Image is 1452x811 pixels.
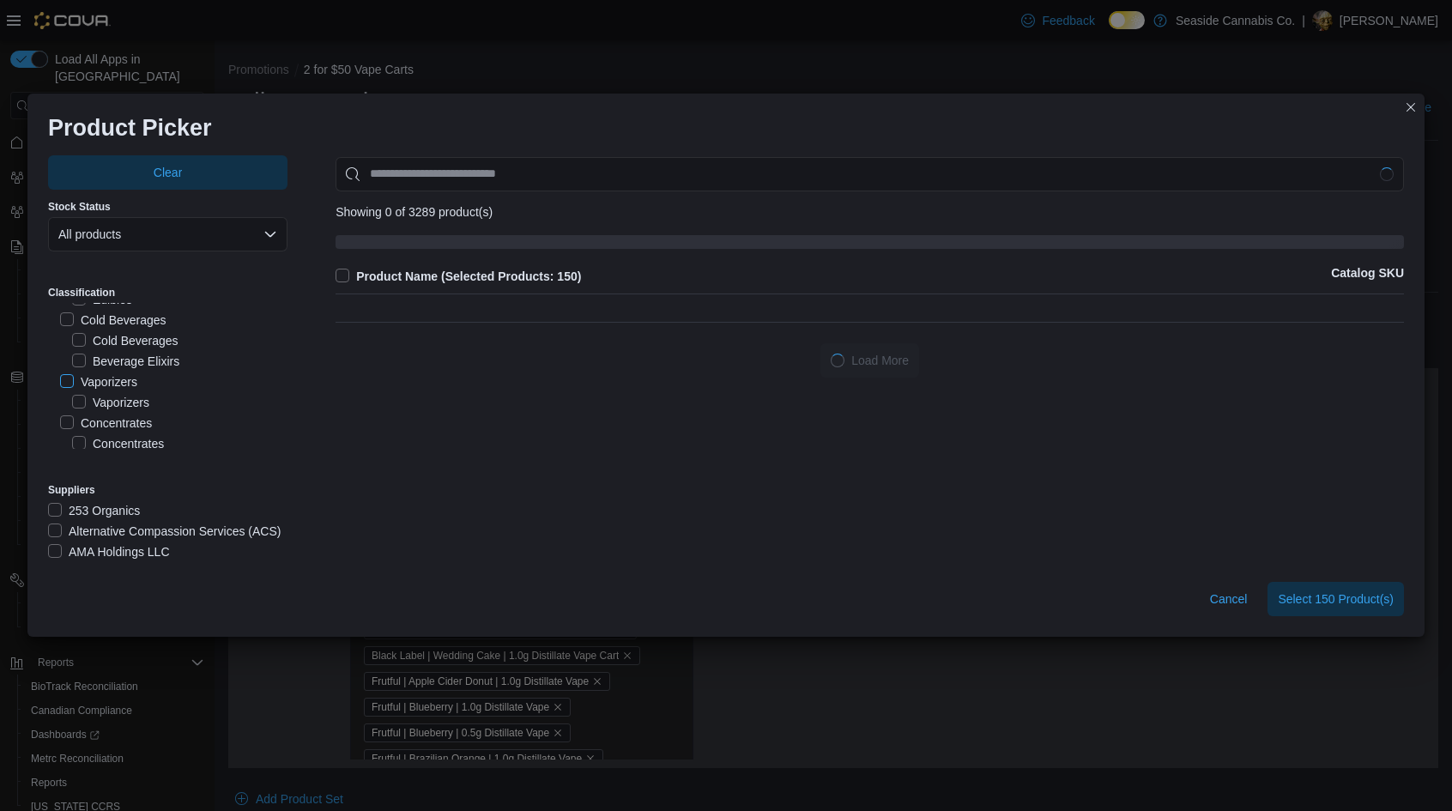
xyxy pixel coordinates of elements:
[820,343,919,378] button: LoadingLoad More
[60,372,137,392] label: Vaporizers
[831,354,844,367] span: Loading
[48,114,212,142] h1: Product Picker
[154,164,182,181] span: Clear
[72,330,178,351] label: Cold Beverages
[1210,590,1248,608] span: Cancel
[48,217,287,251] button: All products
[1401,97,1421,118] button: Closes this modal window
[48,542,170,562] label: AMA Holdings LLC
[48,155,287,190] button: Clear
[60,310,166,330] label: Cold Beverages
[48,200,111,214] label: Stock Status
[1267,582,1404,616] button: Select 150 Product(s)
[1203,582,1255,616] button: Cancel
[851,352,909,369] span: Load More
[72,351,179,372] label: Beverage Elixirs
[336,205,1404,219] div: Showing 0 of 3289 product(s)
[48,500,140,521] label: 253 Organics
[336,266,581,287] label: Product Name (Selected Products: 150)
[1278,590,1394,608] span: Select 150 Product(s)
[1331,266,1404,287] p: Catalog SKU
[336,157,1404,191] input: Use aria labels when no actual label is in use
[72,433,164,454] label: Concentrates
[336,239,1404,252] span: Loading
[48,521,281,542] label: Alternative Compassion Services (ACS)
[48,286,115,300] label: Classification
[48,483,95,497] label: Suppliers
[60,413,152,433] label: Concentrates
[72,392,149,413] label: Vaporizers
